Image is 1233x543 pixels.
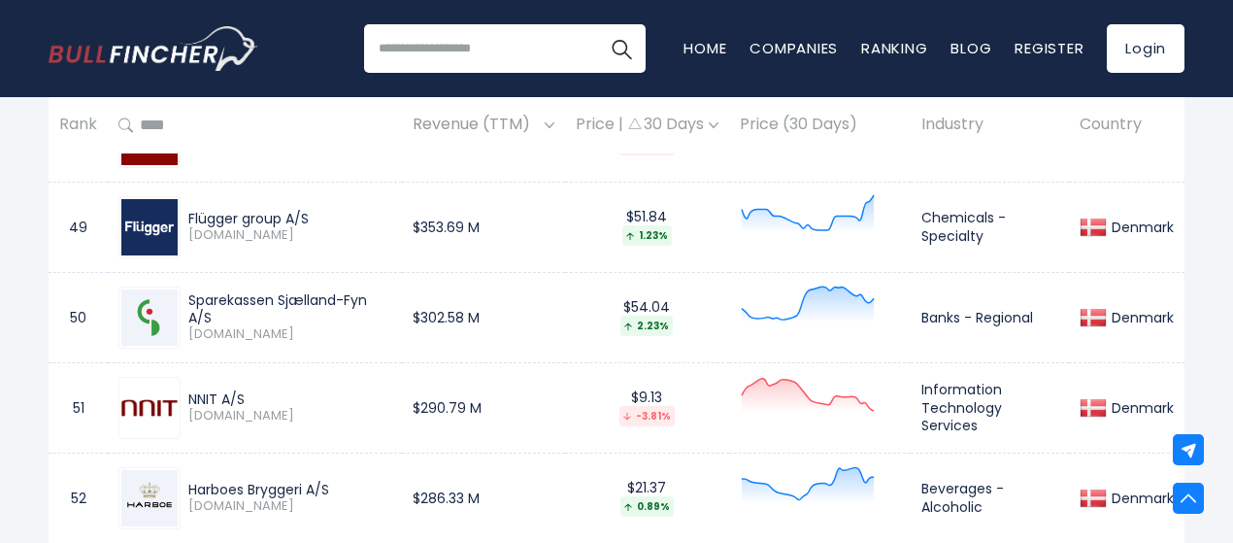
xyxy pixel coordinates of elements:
[576,389,718,426] div: $9.13
[683,38,726,58] a: Home
[402,182,565,272] td: $353.69 M
[49,453,108,543] td: 52
[576,479,718,517] div: $21.37
[1069,97,1184,154] th: Country
[1015,38,1083,58] a: Register
[1107,219,1174,236] div: Denmark
[619,406,675,426] div: -3.81%
[188,390,391,408] div: NNIT A/S
[620,316,673,336] div: 2.23%
[49,26,257,71] a: Go to homepage
[950,38,991,58] a: Blog
[121,380,178,436] img: NNIT.CO.png
[402,362,565,453] td: $290.79 M
[911,97,1069,154] th: Industry
[1107,24,1184,73] a: Login
[1107,399,1174,417] div: Denmark
[188,481,391,498] div: Harboes Bryggeri A/S
[861,38,927,58] a: Ranking
[750,38,838,58] a: Companies
[49,26,258,71] img: Bullfincher logo
[49,182,108,272] td: 49
[620,496,674,517] div: 0.89%
[911,182,1069,272] td: Chemicals - Specialty
[597,24,646,73] button: Search
[402,272,565,362] td: $302.58 M
[1107,309,1174,326] div: Denmark
[49,272,108,362] td: 50
[729,97,911,154] th: Price (30 Days)
[121,289,178,346] img: SPKSJF.CO.png
[911,272,1069,362] td: Banks - Regional
[576,298,718,336] div: $54.04
[188,210,391,227] div: Flügger group A/S
[188,291,391,326] div: Sparekassen Sjælland-Fyn A/S
[49,97,108,154] th: Rank
[911,453,1069,543] td: Beverages - Alcoholic
[188,227,391,244] span: [DOMAIN_NAME]
[121,470,178,526] img: HARB-B.CO.png
[402,453,565,543] td: $286.33 M
[1107,490,1174,507] div: Denmark
[576,208,718,246] div: $51.84
[188,326,391,343] span: [DOMAIN_NAME]
[576,116,718,136] div: Price | 30 Days
[188,498,391,515] span: [DOMAIN_NAME]
[49,362,108,453] td: 51
[188,408,391,424] span: [DOMAIN_NAME]
[622,225,672,246] div: 1.23%
[911,362,1069,453] td: Information Technology Services
[413,111,540,141] span: Revenue (TTM)
[121,199,178,255] img: FLUG-B.CO.png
